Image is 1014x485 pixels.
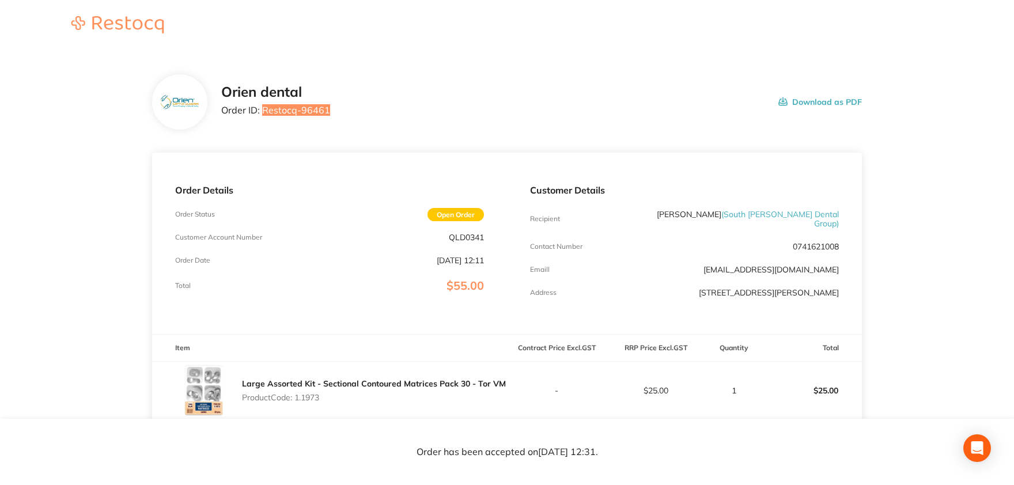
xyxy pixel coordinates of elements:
span: ( South [PERSON_NAME] Dental Group ) [721,209,839,229]
p: 0741621008 [793,242,839,251]
div: Open Intercom Messenger [963,434,991,462]
p: Recipient [530,215,560,223]
h2: Orien dental [221,84,330,100]
img: eTEwcnBkag [161,95,198,109]
p: Address [530,289,557,297]
p: Order ID: Restocq- 96461 [221,105,330,115]
p: Order Date [175,256,210,264]
p: Contact Number [530,242,582,251]
p: $25.00 [607,386,705,395]
span: $55.00 [447,278,484,293]
p: - [508,386,606,395]
p: Customer Details [530,185,839,195]
p: 1 [706,386,762,395]
p: Emaill [530,266,550,274]
p: [DATE] 12:11 [437,256,484,265]
p: $25.00 [763,377,861,404]
p: [PERSON_NAME] [633,210,839,228]
th: Total [763,335,862,362]
p: QLD0341 [449,233,484,242]
span: Open Order [427,208,484,221]
button: Download as PDF [778,84,862,120]
p: [STREET_ADDRESS][PERSON_NAME] [699,288,839,297]
p: Order Details [175,185,484,195]
th: Item [152,335,507,362]
th: Quantity [706,335,763,362]
a: [EMAIL_ADDRESS][DOMAIN_NAME] [703,264,839,275]
a: Restocq logo [60,16,175,35]
img: dnZ0N2RwdA [175,362,233,419]
p: Total [175,282,191,290]
th: Contract Price Excl. GST [507,335,606,362]
p: Order Status [175,210,215,218]
th: RRP Price Excl. GST [606,335,705,362]
img: Restocq logo [60,16,175,33]
a: Large Assorted Kit - Sectional Contoured Matrices Pack 30 - Tor VM [242,378,506,389]
p: Customer Account Number [175,233,262,241]
p: Product Code: 1.1973 [242,393,506,402]
p: Order has been accepted on [DATE] 12:31 . [417,447,598,457]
